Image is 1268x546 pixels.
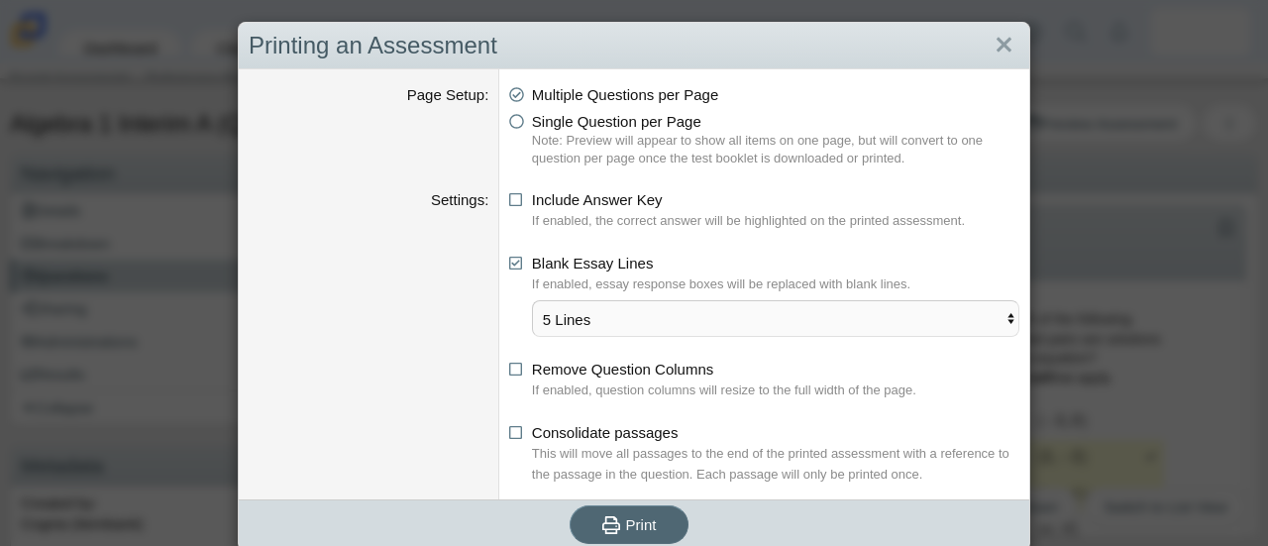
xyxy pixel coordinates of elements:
dfn: This will move all passages to the end of the printed assessment with a reference to the passage ... [532,443,1019,485]
span: Blank Essay Lines [532,255,654,272]
span: Consolidate passages [532,424,679,441]
span: Remove Question Columns [532,361,713,378]
a: Close [989,29,1019,62]
dfn: Note: Preview will appear to show all items on one page, but will convert to one question per pag... [532,132,1019,167]
span: Include Answer Key [532,191,663,208]
dfn: If enabled, question columns will resize to the full width of the page. [532,380,1019,400]
label: Settings [431,191,488,208]
div: Printing an Assessment [239,23,1029,69]
span: Single Question per Page [532,113,701,130]
label: Page Setup [407,86,489,103]
span: Multiple Questions per Page [532,86,718,103]
span: Print [626,516,657,533]
button: Print [570,505,688,544]
dfn: If enabled, the correct answer will be highlighted on the printed assessment. [532,210,1019,231]
dfn: If enabled, essay response boxes will be replaced with blank lines. [532,273,1019,294]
